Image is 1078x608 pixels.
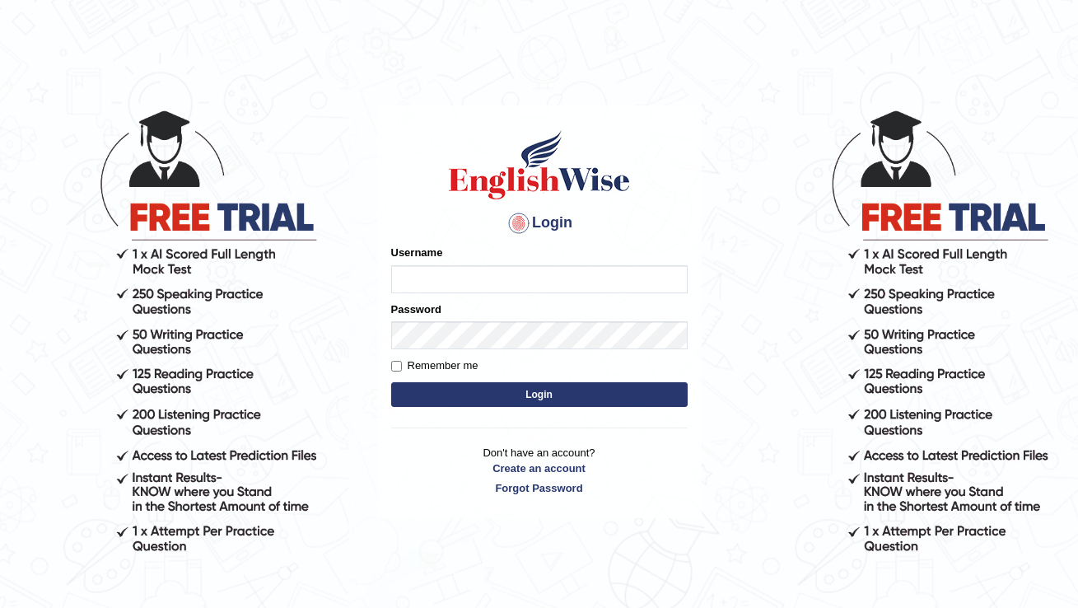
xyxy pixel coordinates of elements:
[391,210,688,236] h4: Login
[391,302,441,317] label: Password
[391,445,688,496] p: Don't have an account?
[446,128,633,202] img: Logo of English Wise sign in for intelligent practice with AI
[391,361,402,372] input: Remember me
[391,461,688,476] a: Create an account
[391,245,443,260] label: Username
[391,382,688,407] button: Login
[391,358,478,374] label: Remember me
[391,480,688,496] a: Forgot Password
